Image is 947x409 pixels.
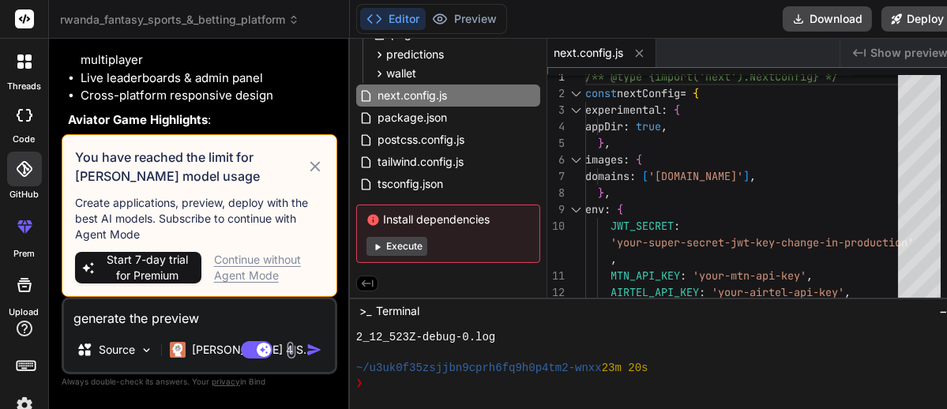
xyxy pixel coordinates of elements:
div: 6 [547,152,565,168]
textarea: generate the preview [64,299,335,328]
button: Preview [426,8,503,30]
div: 8 [547,185,565,201]
div: 5 [547,135,565,152]
div: 2 [547,85,565,102]
span: 'your-airtel-api-key' [712,285,844,299]
span: { [674,103,680,117]
button: Execute [366,237,427,256]
span: ] [743,169,750,183]
p: : [68,111,334,129]
span: : [629,169,636,183]
span: : [604,202,611,216]
label: threads [7,80,41,93]
li: Cross-platform responsive design [81,87,334,105]
span: wallet [386,66,416,81]
span: , [604,186,611,200]
span: true [636,119,661,133]
span: = [680,86,686,100]
li: Real-time animated plane with crash multiplier [81,132,334,167]
span: appDir [585,119,623,133]
span: next.config.js [376,86,449,105]
div: 10 [547,218,565,235]
button: Editor [360,8,426,30]
span: ❯ [356,376,364,391]
span: 'your-super-secret-jwt-key-change-in-production' [611,235,914,250]
label: Upload [9,306,39,319]
span: rwanda_fantasy_sports_&_betting_platform [60,12,299,28]
span: { [693,86,699,100]
span: ~/u3uk0f35zsjjbn9cprh6fq9h0p4tm2-wnxx [356,361,602,376]
img: attachment [282,341,300,359]
span: Terminal [376,303,419,319]
h3: You have reached the limit for [PERSON_NAME] model usage [75,148,306,186]
strong: Aviator Game Highlights [68,112,208,127]
span: tailwind.config.js [376,152,465,171]
span: : [680,268,686,283]
span: , [661,119,667,133]
span: : [674,219,680,233]
img: Pick Models [140,343,153,357]
div: 7 [547,168,565,185]
span: , [611,252,617,266]
span: env [585,202,604,216]
span: tsconfig.json [376,174,445,193]
div: Click to collapse the range. [566,102,587,118]
span: 2_12_523Z-debug-0.log [356,330,495,345]
span: const [585,86,617,100]
button: Start 7-day trial for Premium [75,252,201,283]
span: , [806,268,813,283]
span: : [623,152,629,167]
img: Claude 4 Sonnet [170,342,186,358]
span: , [750,169,756,183]
div: Click to collapse the range. [566,152,587,168]
span: : [661,103,667,117]
div: 12 [547,284,565,301]
span: , [604,136,611,150]
label: GitHub [9,188,39,201]
span: experimental [585,103,661,117]
span: { [636,152,642,167]
img: icon [306,342,322,358]
span: } [598,136,604,150]
span: domains [585,169,629,183]
span: predictions [386,47,444,62]
span: AIRTEL_API_KEY [611,285,699,299]
span: package.json [376,108,449,127]
span: Start 7-day trial for Premium [100,252,195,283]
label: prem [13,247,35,261]
div: 11 [547,268,565,284]
p: Source [99,342,135,358]
span: '[DOMAIN_NAME]' [648,169,743,183]
label: code [13,133,36,146]
p: Create applications, preview, deploy with the best AI models. Subscribe to continue with Agent Mode [75,195,324,242]
span: postcss.config.js [376,130,466,149]
span: : [699,285,705,299]
p: Always double-check its answers. Your in Bind [62,374,337,389]
span: : [623,119,629,133]
span: [ [642,169,648,183]
span: nextConfig [617,86,680,100]
div: Click to collapse the range. [566,85,587,102]
span: images [585,152,623,167]
li: Live leaderboards & admin panel [81,69,334,88]
span: MTN_API_KEY [611,268,680,283]
span: privacy [212,377,240,386]
span: JWT_SECRET [611,219,674,233]
span: } [598,186,604,200]
div: 3 [547,102,565,118]
span: 23m 20s [602,361,648,376]
li: with real-time multiplayer [81,34,334,69]
span: { [617,202,623,216]
span: Install dependencies [366,212,530,227]
span: >_ [359,303,371,319]
div: 4 [547,118,565,135]
span: 'your-mtn-api-key' [693,268,806,283]
span: , [844,285,851,299]
button: Download [783,6,872,32]
p: [PERSON_NAME] 4 S.. [192,342,310,358]
span: next.config.js [554,45,623,61]
div: 9 [547,201,565,218]
div: Continue without Agent Mode [214,252,324,283]
div: Click to collapse the range. [566,201,587,218]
